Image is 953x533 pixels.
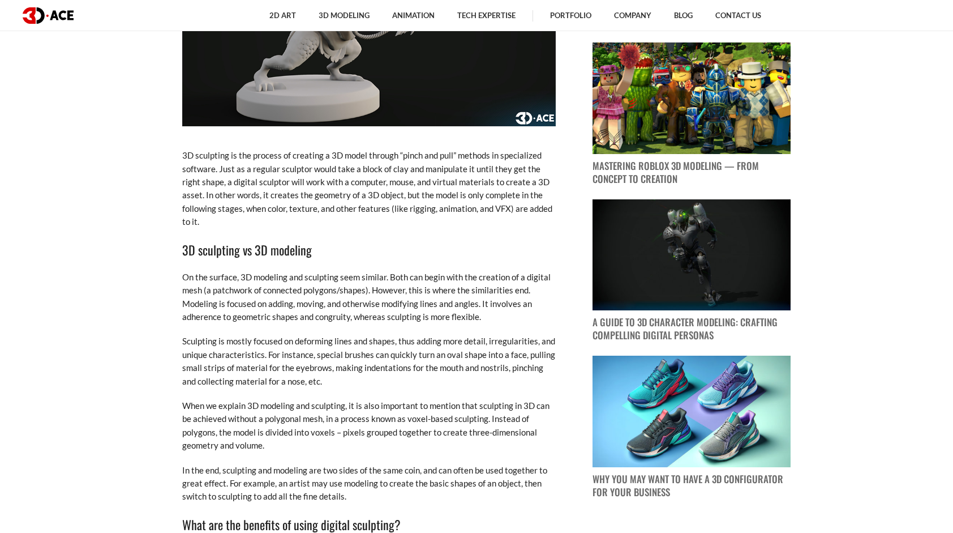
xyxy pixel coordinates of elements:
p: 3D sculpting is the process of creating a 3D model through “pinch and pull” methods in specialize... [182,149,556,228]
a: blog post image A Guide to 3D Character Modeling: Crafting Compelling Digital Personas [593,199,791,343]
p: On the surface, 3D modeling and sculpting seem similar. Both can begin with the creation of a dig... [182,271,556,324]
p: A Guide to 3D Character Modeling: Crafting Compelling Digital Personas [593,316,791,342]
a: blog post image Mastering Roblox 3D Modeling — From Concept to Creation [593,42,791,186]
img: blog post image [593,356,791,467]
img: blog post image [593,199,791,311]
p: When we explain 3D modeling and sculpting, it is also important to mention that sculpting in 3D c... [182,399,556,453]
p: Mastering Roblox 3D Modeling — From Concept to Creation [593,160,791,186]
p: Sculpting is mostly focused on deforming lines and shapes, thus adding more detail, irregularitie... [182,335,556,388]
p: Why You May Want to Have a 3D Configurator for Your Business [593,473,791,499]
p: In the end, sculpting and modeling are two sides of the same coin, and can often be used together... [182,464,556,504]
a: blog post image Why You May Want to Have a 3D Configurator for Your Business [593,356,791,499]
img: logo dark [23,7,74,24]
h3: 3D sculpting vs 3D modeling [182,240,556,259]
img: blog post image [593,42,791,154]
